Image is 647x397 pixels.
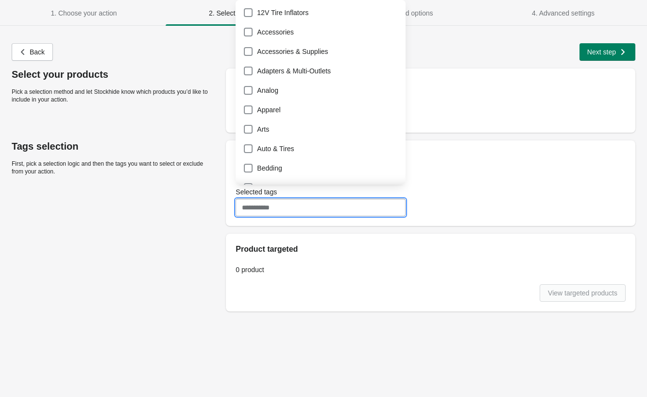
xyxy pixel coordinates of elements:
[236,41,406,60] li: Accessories & Supplies
[236,80,406,99] li: Analog
[532,9,595,17] span: 4. Advanced settings
[236,119,406,138] li: Arts
[236,188,277,196] span: Selected tags
[209,9,278,17] span: 2. Select your products
[12,69,216,80] p: Select your products
[236,60,406,80] li: Adapters & Multi-Outlets
[12,160,216,175] p: First, pick a selection logic and then the tags you want to select or exclude from your action.
[12,140,216,152] p: Tags selection
[12,88,216,104] p: Pick a selection method and let Stockhide know which products you’d like to include in your action.
[236,138,406,157] li: Auto & Tires
[587,48,616,56] span: Next step
[236,4,406,21] li: 12V Tire Inflators
[236,177,406,196] li: Blades
[236,265,626,275] p: 0 product
[579,43,635,61] button: Next step
[51,9,117,17] span: 1. Choose your action
[236,99,406,119] li: Apparel
[30,48,45,56] span: Back
[236,157,406,177] li: Bedding
[236,21,406,41] li: Accessories
[236,243,626,255] h2: Product targeted
[12,43,53,61] button: Back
